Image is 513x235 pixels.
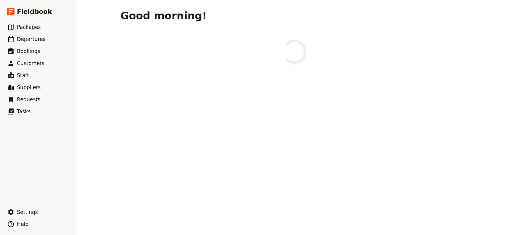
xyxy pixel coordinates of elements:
[17,96,40,102] span: Requests
[17,60,44,66] span: Customers
[17,36,46,42] span: Departures
[17,72,29,78] span: Staff
[17,7,52,16] span: Fieldbook
[17,108,31,114] span: Tasks
[17,48,40,54] span: Bookings
[17,221,29,227] span: Help
[17,24,41,30] span: Packages
[121,10,207,22] h1: Good morning!
[17,209,38,215] span: Settings
[17,84,41,90] span: Suppliers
